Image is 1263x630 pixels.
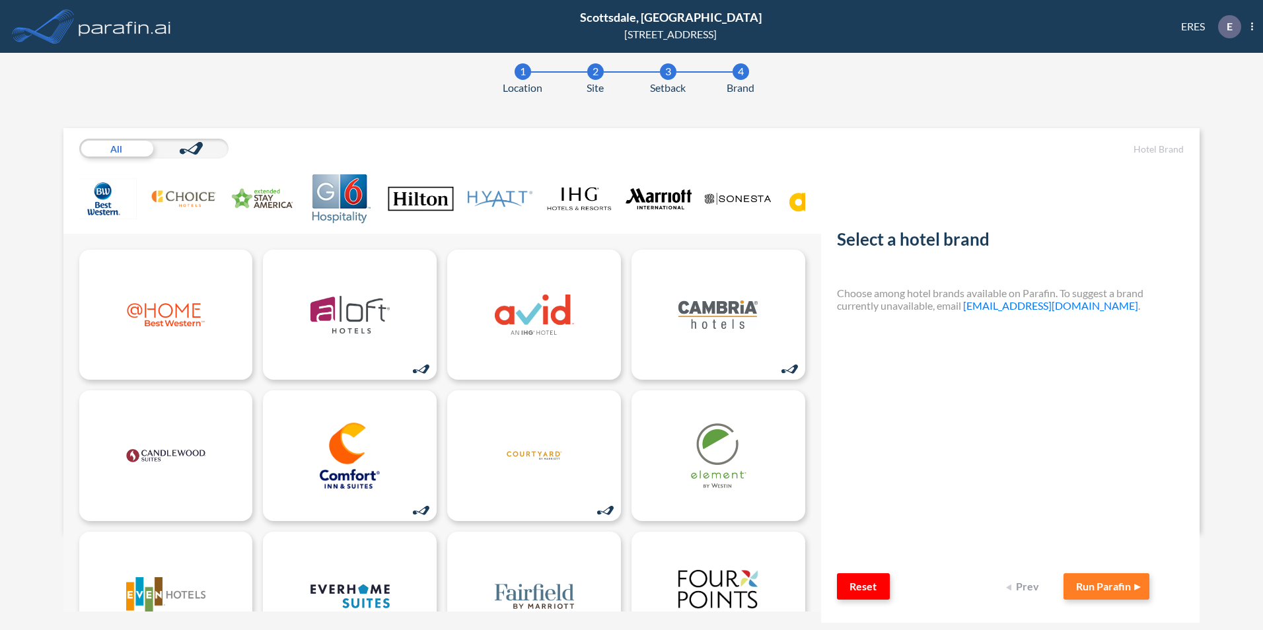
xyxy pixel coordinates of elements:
[837,144,1184,155] h5: Hotel Brand
[733,63,749,80] div: 4
[837,229,1184,255] h2: Select a hotel brand
[678,282,758,348] img: logo
[837,573,890,600] button: Reset
[580,10,762,24] span: Scottsdale, AZ
[495,563,574,629] img: logo
[308,174,375,223] img: G6 Hospitality
[678,423,758,489] img: logo
[727,80,754,96] span: Brand
[229,174,295,223] img: Extended Stay America
[310,423,390,489] img: logo
[678,563,758,629] img: logo
[467,174,533,223] img: Hyatt
[587,63,604,80] div: 2
[126,423,205,489] img: logo
[515,63,531,80] div: 1
[79,139,154,158] div: All
[76,13,174,40] img: logo
[963,299,1138,312] a: [EMAIL_ADDRESS][DOMAIN_NAME]
[1064,573,1149,600] button: Run Parafin
[660,63,676,80] div: 3
[546,174,612,223] img: IHG
[577,26,764,42] div: [STREET_ADDRESS]
[310,563,390,629] img: logo
[388,174,454,223] img: Hilton
[503,80,542,96] span: Location
[150,174,216,223] img: Choice
[1227,20,1233,32] p: E
[310,282,390,348] img: logo
[126,282,205,348] img: logo
[587,80,604,96] span: Site
[495,282,574,348] img: logo
[784,174,850,223] img: stayAPT
[1161,15,1253,38] div: ERES
[495,423,574,489] img: logo
[650,80,686,96] span: Setback
[126,563,205,629] img: logo
[705,174,771,223] img: Sonesta
[626,174,692,223] img: Marriott
[71,174,137,223] img: Best Western
[997,573,1050,600] button: Prev
[837,287,1184,312] h4: Choose among hotel brands available on Parafin. To suggest a brand currently unavailable, email .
